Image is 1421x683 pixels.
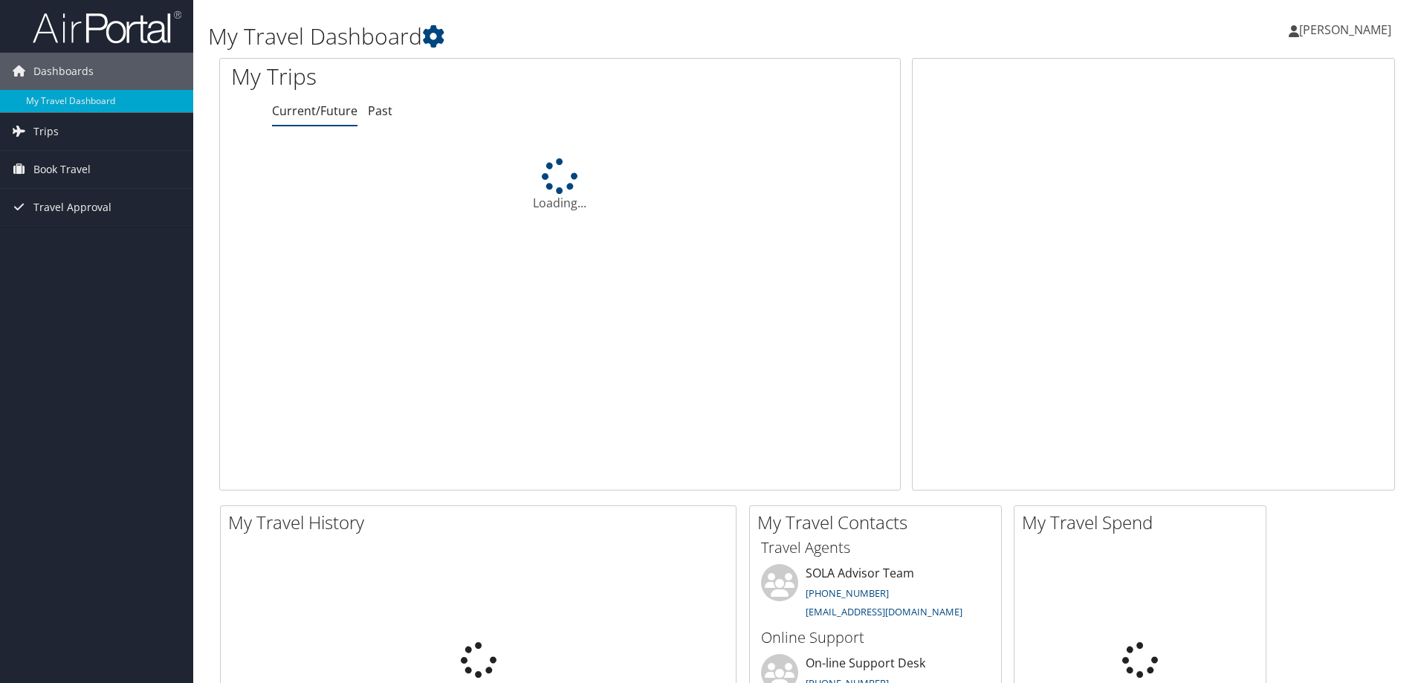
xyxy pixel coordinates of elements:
span: [PERSON_NAME] [1299,22,1391,38]
h1: My Travel Dashboard [208,21,1007,52]
h2: My Travel History [228,510,736,535]
h3: Travel Agents [761,537,990,558]
span: Dashboards [33,53,94,90]
a: [PHONE_NUMBER] [806,586,889,600]
h2: My Travel Spend [1022,510,1266,535]
span: Book Travel [33,151,91,188]
h3: Online Support [761,627,990,648]
img: airportal-logo.png [33,10,181,45]
span: Travel Approval [33,189,111,226]
a: [PERSON_NAME] [1289,7,1406,52]
a: Current/Future [272,103,357,119]
h2: My Travel Contacts [757,510,1001,535]
span: Trips [33,113,59,150]
li: SOLA Advisor Team [754,564,997,625]
div: Loading... [220,158,900,212]
h1: My Trips [231,61,606,92]
a: [EMAIL_ADDRESS][DOMAIN_NAME] [806,605,962,618]
a: Past [368,103,392,119]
